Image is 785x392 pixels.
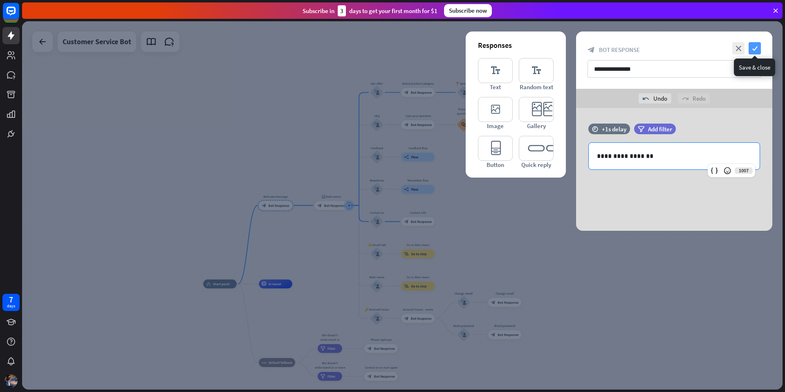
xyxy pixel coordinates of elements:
span: Add filter [648,125,672,133]
i: time [592,126,598,132]
i: undo [643,95,649,102]
div: Redo [678,93,710,104]
div: 7 [9,296,13,303]
i: redo [682,95,689,102]
div: days [7,303,15,309]
div: Undo [639,93,671,104]
div: +1s delay [602,125,626,133]
div: Subscribe now [444,4,492,17]
i: block_bot_response [588,46,595,54]
button: Open LiveChat chat widget [7,3,31,28]
div: 3 [338,5,346,16]
i: close [732,42,745,54]
a: 7 days [2,294,20,311]
div: Subscribe in days to get your first month for $1 [303,5,437,16]
i: check [749,42,761,54]
span: Bot Response [599,46,640,54]
i: filter [638,126,644,132]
